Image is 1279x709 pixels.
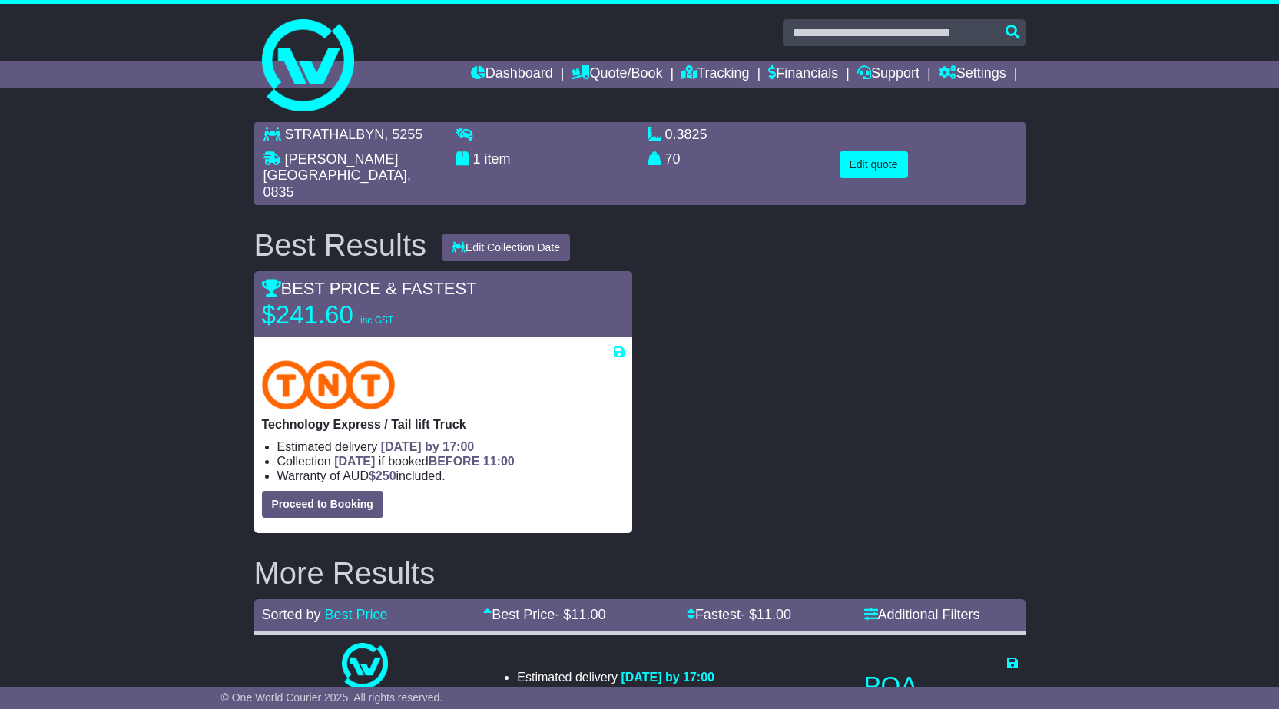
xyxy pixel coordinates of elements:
[757,607,791,622] span: 11.00
[334,455,514,468] span: if booked
[665,151,681,167] span: 70
[221,691,443,704] span: © One World Courier 2025. All rights reserved.
[681,61,749,88] a: Tracking
[621,671,714,684] span: [DATE] by 17:00
[277,469,625,483] li: Warranty of AUD included.
[517,684,714,699] li: Collection
[473,151,481,167] span: 1
[572,61,662,88] a: Quote/Book
[442,234,570,261] button: Edit Collection Date
[262,417,625,432] p: Technology Express / Tail lift Truck
[483,607,605,622] a: Best Price- $11.00
[342,643,388,689] img: One World Courier: Same Day Nationwide(quotes take 0.5-1 hour)
[768,61,838,88] a: Financials
[369,469,396,482] span: $
[864,607,980,622] a: Additional Filters
[254,556,1026,590] h2: More Results
[471,61,553,88] a: Dashboard
[277,439,625,454] li: Estimated delivery
[262,491,383,518] button: Proceed to Booking
[247,228,435,262] div: Best Results
[262,279,477,298] span: BEST PRICE & FASTEST
[840,151,908,178] button: Edit quote
[262,300,454,330] p: $241.60
[360,315,393,326] span: inc GST
[687,607,791,622] a: Fastest- $11.00
[429,455,480,468] span: BEFORE
[381,440,475,453] span: [DATE] by 17:00
[939,61,1006,88] a: Settings
[665,127,707,142] span: 0.3825
[384,127,422,142] span: , 5255
[376,469,396,482] span: 250
[571,607,605,622] span: 11.00
[263,151,407,184] span: [PERSON_NAME][GEOGRAPHIC_DATA]
[857,61,919,88] a: Support
[741,607,791,622] span: - $
[485,151,511,167] span: item
[262,607,321,622] span: Sorted by
[864,671,1018,701] p: POA
[285,127,385,142] span: STRATHALBYN
[923,686,956,697] span: inc GST
[555,607,605,622] span: - $
[483,455,515,468] span: 11:00
[517,670,714,684] li: Estimated delivery
[334,455,375,468] span: [DATE]
[263,167,411,200] span: , 0835
[277,454,625,469] li: Collection
[325,607,388,622] a: Best Price
[262,360,396,409] img: TNT Domestic: Technology Express / Tail lift Truck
